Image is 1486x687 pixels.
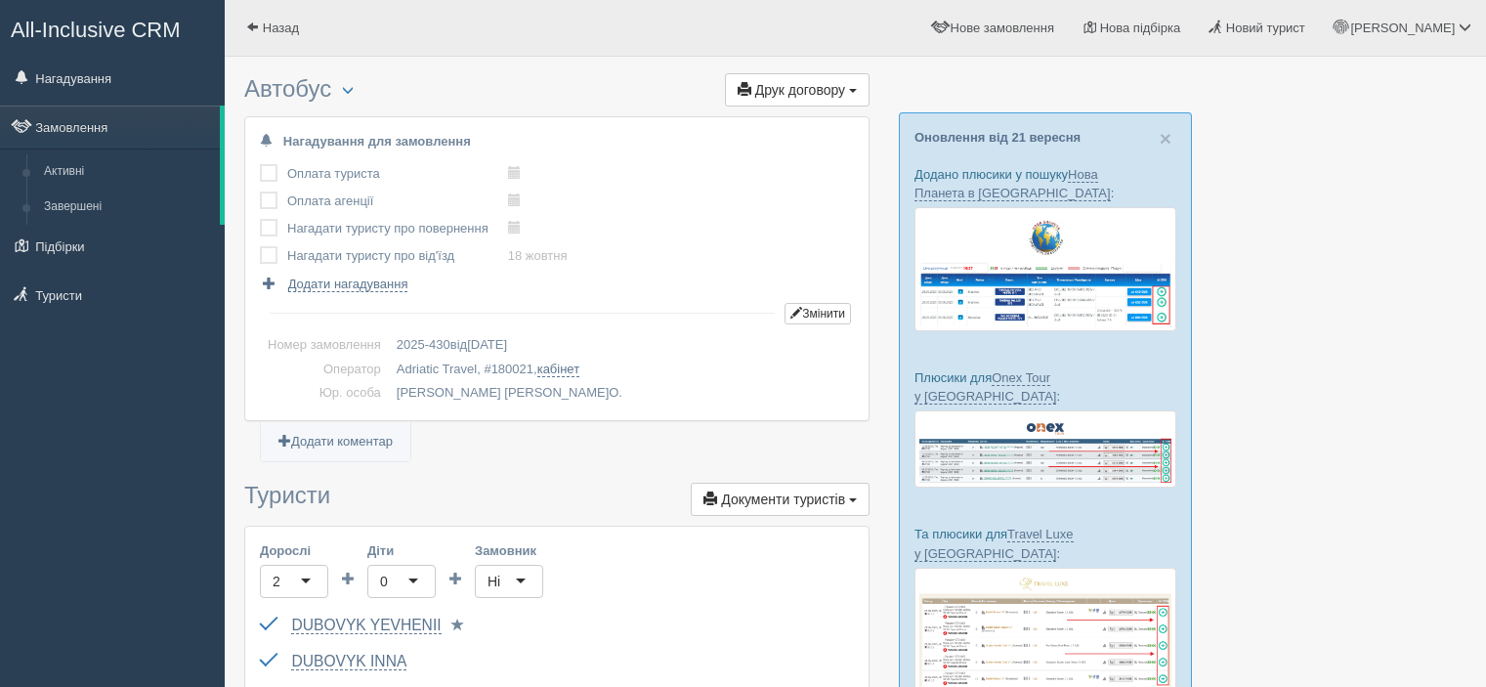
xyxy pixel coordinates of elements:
[35,154,220,190] a: Активні
[287,188,508,215] td: Оплата агенції
[691,483,870,516] button: Документи туристів
[260,541,328,560] label: Дорослі
[287,215,508,242] td: Нагадати туристу про повернення
[951,21,1054,35] span: Нове замовлення
[260,333,389,358] td: Номер замовлення
[35,190,220,225] a: Завершені
[1226,21,1305,35] span: Новий турист
[914,410,1176,488] img: onex-tour-proposal-crm-for-travel-agency.png
[508,248,568,263] a: 18 жовтня
[785,303,851,324] button: Змінити
[537,362,579,377] a: кабінет
[291,617,441,634] a: DUBOVYK YEVHENII
[260,381,389,406] td: Юр. особа
[488,572,500,591] div: Ні
[389,358,854,382] td: Adriatic Travel, # ,
[260,275,407,293] a: Додати нагадування
[1160,128,1171,149] button: Close
[261,422,410,462] a: Додати коментар
[389,381,854,406] td: [PERSON_NAME] [PERSON_NAME]О.
[491,362,533,376] span: 180021
[244,76,870,107] h3: Автобус
[914,525,1176,562] p: Та плюсики для :
[367,541,436,560] label: Діти
[914,368,1176,406] p: Плюсики для :
[380,572,388,591] div: 0
[914,130,1081,145] a: Оновлення від 21 вересня
[287,242,508,270] td: Нагадати туристу про від'їзд
[1160,127,1171,150] span: ×
[244,483,870,516] h3: Туристи
[389,333,854,358] td: від
[283,134,471,149] b: Нагадування для замовлення
[397,337,450,352] span: 2025-430
[755,82,845,98] span: Друк договору
[288,277,408,292] span: Додати нагадування
[1350,21,1455,35] span: [PERSON_NAME]
[1100,21,1181,35] span: Нова підбірка
[914,207,1176,330] img: new-planet-%D0%BF%D1%96%D0%B4%D0%B1%D1%96%D1%80%D0%BA%D0%B0-%D1%81%D1%80%D0%BC-%D0%B4%D0%BB%D1%8F...
[260,358,389,382] td: Оператор
[1,1,224,55] a: All-Inclusive CRM
[475,541,543,560] label: Замовник
[467,337,507,352] span: [DATE]
[721,492,845,507] span: Документи туристів
[725,73,870,107] button: Друк договору
[273,572,280,591] div: 2
[263,21,299,35] span: Назад
[287,160,508,188] td: Оплата туриста
[11,18,181,42] span: All-Inclusive CRM
[914,165,1176,202] p: Додано плюсики у пошуку :
[291,653,406,670] a: DUBOVYK INNA
[914,527,1074,561] a: Travel Luxe у [GEOGRAPHIC_DATA]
